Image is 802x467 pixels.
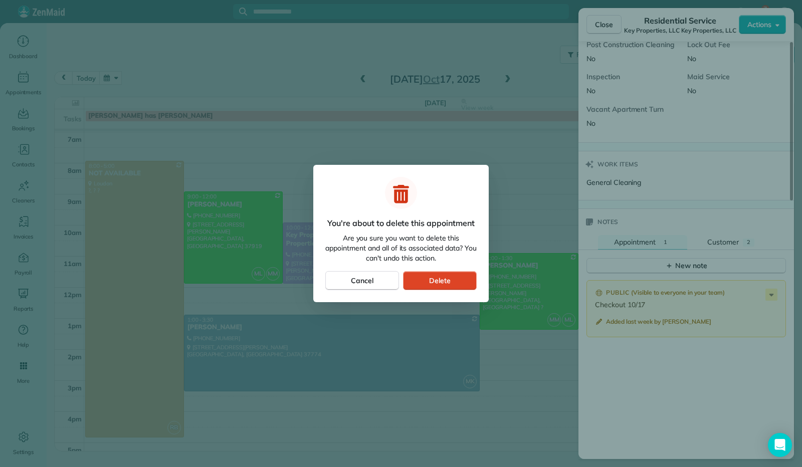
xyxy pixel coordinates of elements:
span: Are you sure you want to delete this appointment and all of its associated data? You can't undo t... [325,233,477,263]
span: Cancel [351,276,373,286]
button: Cancel [325,271,399,290]
span: You're about to delete this appointment [327,217,474,229]
span: Delete [429,276,451,286]
button: Delete [403,271,477,290]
